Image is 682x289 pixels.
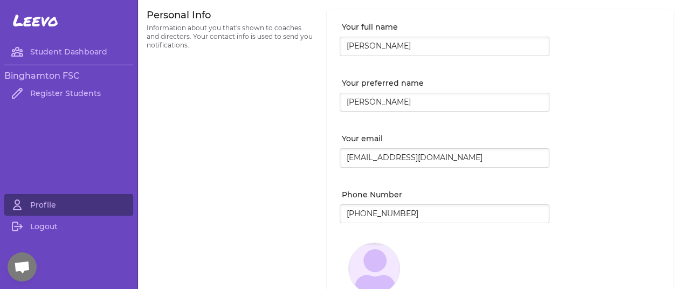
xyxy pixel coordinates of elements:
a: Student Dashboard [4,41,133,63]
a: Logout [4,216,133,237]
label: Phone Number [342,189,549,200]
input: Your phone number [340,204,549,224]
a: Profile [4,194,133,216]
label: Your preferred name [342,78,549,88]
h3: Personal Info [147,9,314,22]
a: Register Students [4,82,133,104]
input: richard@example.com [340,148,549,168]
span: Leevo [13,11,58,30]
input: Richard Button [340,37,549,56]
label: Your full name [342,22,549,32]
input: Richard [340,93,549,112]
label: Your email [342,133,549,144]
h3: Binghamton FSC [4,70,133,82]
p: Information about you that's shown to coaches and directors. Your contact info is used to send yo... [147,24,314,50]
div: Open chat [8,252,37,281]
